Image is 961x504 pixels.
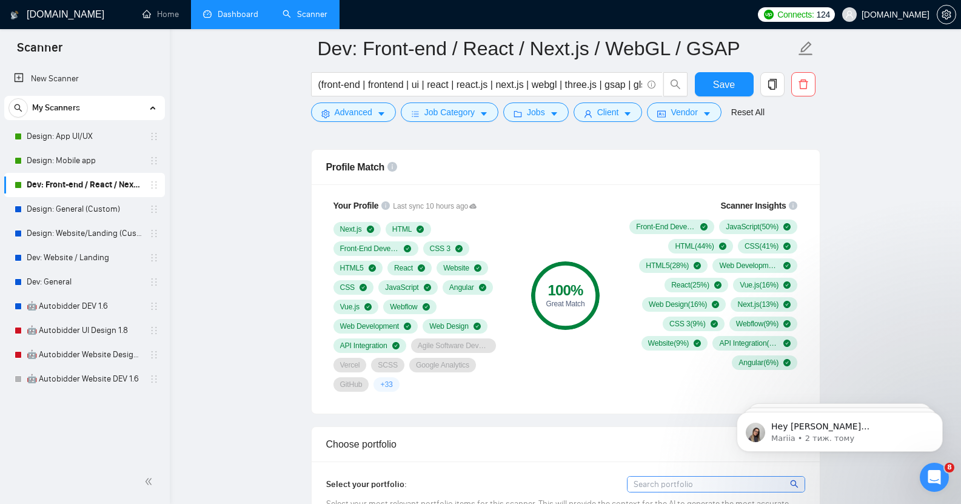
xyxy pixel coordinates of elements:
[203,9,258,19] a: dashboardDashboard
[380,380,392,389] span: + 33
[920,463,949,492] iframe: Intercom live chat
[761,79,784,90] span: copy
[283,9,327,19] a: searchScanner
[390,302,417,312] span: Webflow
[760,72,785,96] button: copy
[14,67,155,91] a: New Scanner
[636,222,695,232] span: Front-End Development ( 91 %)
[27,246,142,270] a: Dev: Website / Landing
[392,342,400,349] span: check-circle
[416,360,469,370] span: Google Analytics
[671,280,709,290] span: React ( 25 %)
[318,33,795,64] input: Scanner name...
[455,245,463,252] span: check-circle
[726,222,779,232] span: JavaScript ( 50 %)
[377,109,386,118] span: caret-down
[783,223,791,230] span: check-circle
[8,98,28,118] button: search
[423,303,430,311] span: check-circle
[714,281,722,289] span: check-circle
[736,319,779,329] span: Webflow ( 9 %)
[623,109,632,118] span: caret-down
[149,229,159,238] span: holder
[845,10,854,19] span: user
[149,326,159,335] span: holder
[783,340,791,347] span: check-circle
[149,180,159,190] span: holder
[783,301,791,308] span: check-circle
[149,350,159,360] span: holder
[7,39,72,64] span: Scanner
[443,263,469,273] span: Website
[703,109,711,118] span: caret-down
[340,380,363,389] span: GitHub
[385,283,418,292] span: JavaScript
[394,263,413,273] span: React
[27,197,142,221] a: Design: General (Custom)
[798,41,814,56] span: edit
[430,244,450,254] span: CSS 3
[550,109,558,118] span: caret-down
[10,5,19,25] img: logo
[792,79,815,90] span: delete
[945,463,954,472] span: 8
[318,77,642,92] input: Search Freelance Jobs...
[417,226,424,233] span: check-circle
[764,10,774,19] img: upwork-logo.png
[27,343,142,367] a: 🤖 Autobidder Website Design 1.8
[149,204,159,214] span: holder
[657,109,666,118] span: idcard
[27,367,142,391] a: 🤖 Autobidder Website DEV 1.6
[783,281,791,289] span: check-circle
[424,284,431,291] span: check-circle
[340,360,360,370] span: Vercel
[4,96,165,391] li: My Scanners
[474,323,481,330] span: check-circle
[387,162,397,172] span: info-circle
[9,104,27,112] span: search
[404,323,411,330] span: check-circle
[937,10,956,19] a: setting
[27,173,142,197] a: Dev: Front-end / React / Next.js / WebGL / GSAP
[695,72,754,96] button: Save
[27,318,142,343] a: 🤖 Autobidder UI Design 1.8
[411,109,420,118] span: bars
[789,201,797,210] span: info-circle
[369,264,376,272] span: check-circle
[378,360,398,370] span: SCSS
[326,427,805,462] div: Choose portfolio
[817,8,830,21] span: 124
[479,284,486,291] span: check-circle
[718,386,961,471] iframe: Intercom notifications повідомлення
[648,81,655,89] span: info-circle
[503,102,569,122] button: folderJobscaret-down
[27,294,142,318] a: 🤖 Autobidder DEV 1.6
[429,321,469,331] span: Web Design
[340,224,362,234] span: Next.js
[474,264,481,272] span: check-circle
[401,102,498,122] button: barsJob Categorycaret-down
[335,106,372,119] span: Advanced
[340,321,400,331] span: Web Development
[149,253,159,263] span: holder
[731,106,765,119] a: Reset All
[340,283,355,292] span: CSS
[311,102,396,122] button: settingAdvancedcaret-down
[149,132,159,141] span: holder
[647,102,721,122] button: idcardVendorcaret-down
[27,149,142,173] a: Design: Mobile app
[669,319,706,329] span: CSS 3 ( 9 %)
[671,106,697,119] span: Vendor
[364,303,372,311] span: check-circle
[340,341,387,351] span: API Integration
[738,358,779,368] span: Angular ( 6 %)
[531,283,600,298] div: 100 %
[340,244,400,254] span: Front-End Development
[740,280,779,290] span: Vue.js ( 16 %)
[367,226,374,233] span: check-circle
[149,156,159,166] span: holder
[404,245,411,252] span: check-circle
